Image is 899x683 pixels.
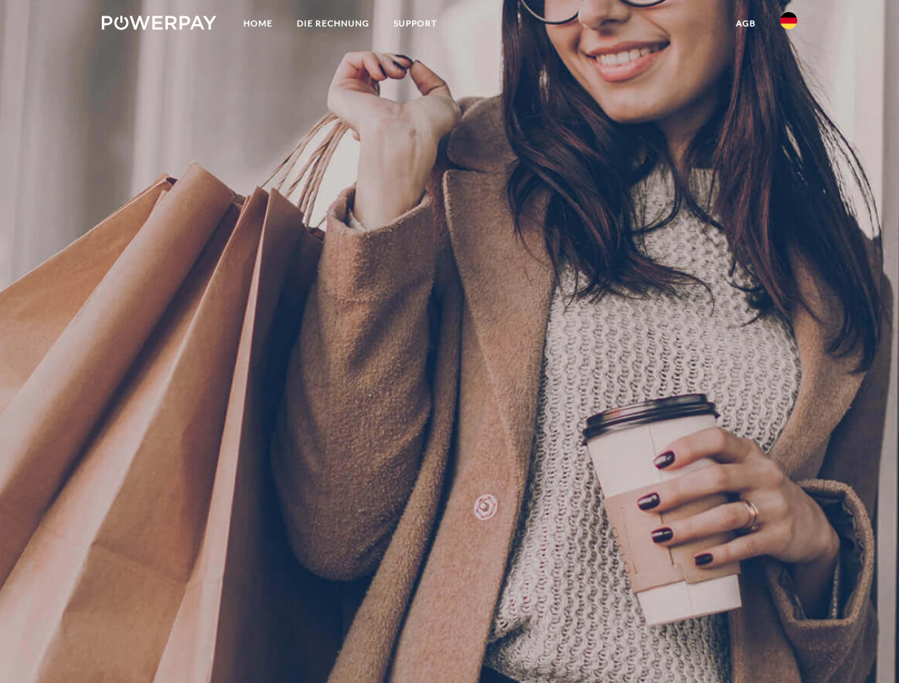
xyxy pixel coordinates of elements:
[231,11,285,36] a: Home
[382,11,449,36] a: SUPPORT
[780,12,797,29] img: de
[285,11,382,36] a: DIE RECHNUNG
[724,11,768,36] a: agb
[102,16,216,30] img: logo-powerpay-white.svg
